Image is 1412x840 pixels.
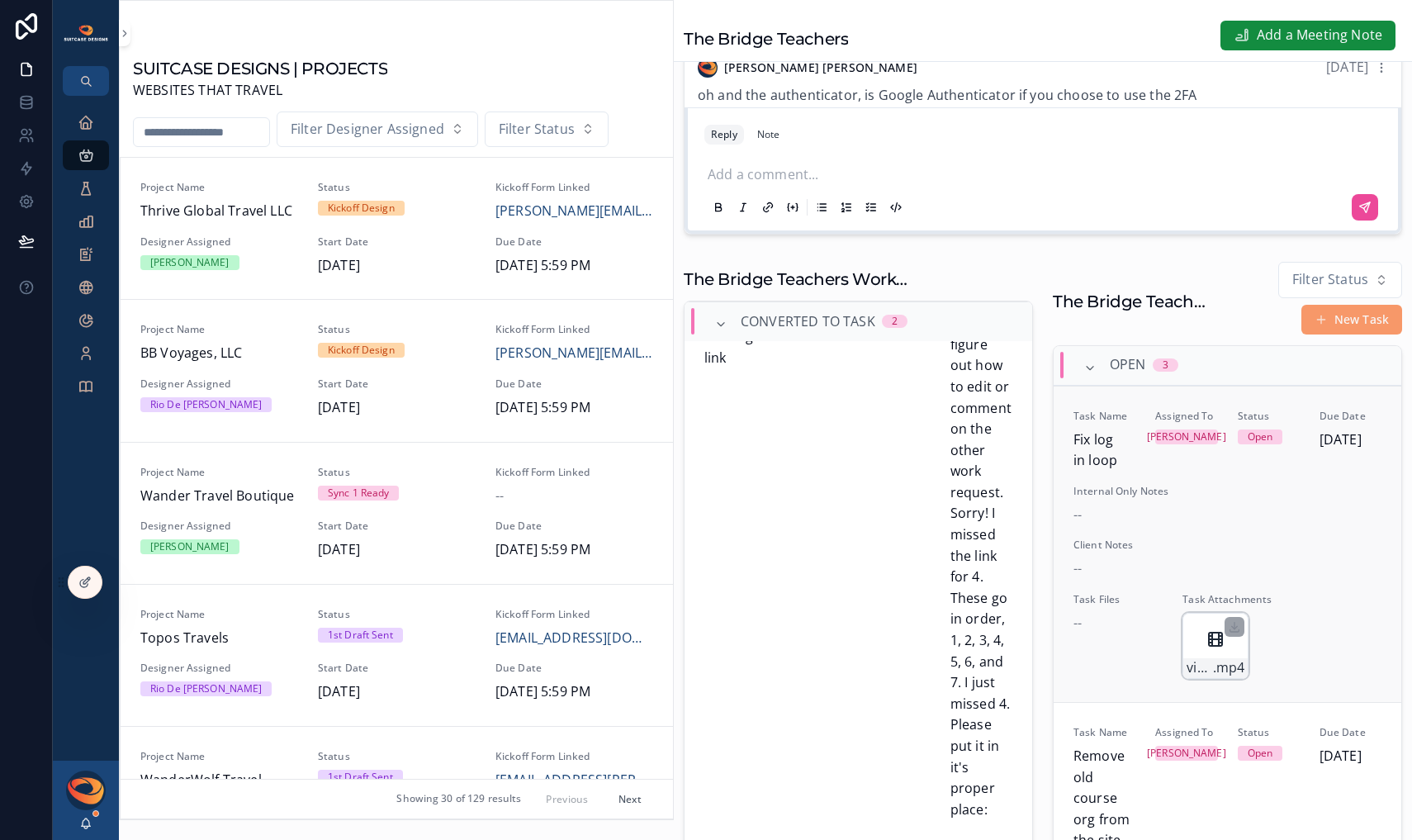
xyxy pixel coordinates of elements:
[150,397,262,412] div: Rio De [PERSON_NAME]
[121,299,673,441] a: Project NameBB Voyages, LLCStatusKickoff DesignKickoff Form Linked[PERSON_NAME][EMAIL_ADDRESS][DO...
[892,315,898,328] div: 2
[495,750,653,763] span: Kickoff Form Linked
[318,235,476,249] span: Start Date
[140,201,298,222] span: Thrive Global Travel LLC
[121,158,673,299] a: Project NameThrive Global Travel LLCStatusKickoff DesignKickoff Form Linked[PERSON_NAME][EMAIL_AD...
[684,27,848,50] h1: The Bridge Teachers
[140,608,298,621] span: Project Name
[1248,746,1272,761] div: Open
[396,793,521,806] span: Showing 30 of 129 results
[318,750,476,763] span: Status
[133,57,387,80] h1: SUITCASE DESIGNS | PROJECTS
[1182,593,1381,606] span: Task Attachments
[140,662,298,675] span: Designer Assigned
[724,59,917,76] span: [PERSON_NAME] [PERSON_NAME]
[495,255,653,277] span: [DATE] 5:59 PM
[328,628,393,643] div: 1st Draft Sent
[751,125,786,145] button: Note
[495,181,653,194] span: Kickoff Form Linked
[757,128,779,141] div: Note
[495,628,653,649] a: [EMAIL_ADDRESS][DOMAIN_NAME]
[607,786,653,812] button: Next
[495,201,653,222] a: [PERSON_NAME][EMAIL_ADDRESS][DOMAIN_NAME]
[1147,429,1226,444] div: [PERSON_NAME]
[495,681,653,703] span: [DATE] 5:59 PM
[1238,726,1300,739] span: Status
[495,377,653,391] span: Due Date
[328,770,393,785] div: 1st Draft Sent
[1073,613,1082,634] span: --
[318,520,476,533] span: Start Date
[140,466,298,479] span: Project Name
[133,80,387,102] span: WEBSITES THAT TRAVEL
[140,628,298,649] span: Topos Travels
[328,343,395,358] div: Kickoff Design
[318,662,476,675] span: Start Date
[1238,410,1300,423] span: Status
[495,343,653,364] a: [PERSON_NAME][EMAIL_ADDRESS][DOMAIN_NAME]
[495,397,653,419] span: [DATE] 5:59 PM
[1220,21,1395,50] button: Add a Meeting Note
[495,466,653,479] span: Kickoff Form Linked
[291,119,444,140] span: Filter Designer Assigned
[318,608,476,621] span: Status
[698,86,1196,104] span: oh and the authenticator, is Google Authenticator if you choose to use the 2FA
[495,520,653,533] span: Due Date
[1187,657,1212,679] span: video1117920586
[1053,290,1214,313] h1: The Bridge Teachers Tasks
[1073,593,1163,606] span: Task Files
[140,520,298,533] span: Designer Assigned
[140,235,298,249] span: Designer Assigned
[150,539,230,554] div: [PERSON_NAME]
[1301,305,1402,335] button: New Task
[140,486,298,507] span: Wander Travel Boutique
[499,119,575,140] span: Filter Status
[1163,358,1168,372] div: 3
[1155,726,1217,739] span: Assigned To
[1073,558,1082,580] span: --
[1110,354,1146,376] span: Open
[318,397,476,419] span: [DATE]
[1326,58,1368,76] span: [DATE]
[328,201,395,216] div: Kickoff Design
[1248,429,1272,444] div: Open
[1320,429,1381,451] span: [DATE]
[485,112,609,148] button: Select Button
[495,662,653,675] span: Due Date
[1073,485,1381,498] span: Internal Only Notes
[1292,269,1368,291] span: Filter Status
[495,539,653,561] span: [DATE] 5:59 PM
[150,681,262,696] div: Rio De [PERSON_NAME]
[53,96,119,761] div: scrollable content
[63,24,109,42] img: App logo
[1320,410,1381,423] span: Due Date
[1147,746,1226,761] div: [PERSON_NAME]
[1213,657,1245,679] span: .mp4
[1054,386,1401,702] a: Task NameFix log in loopAssigned To[PERSON_NAME]StatusOpenDue Date[DATE]Internal Only Notes--Clie...
[684,268,909,291] h1: The Bridge Teachers Work Requests
[121,442,673,584] a: Project NameWander Travel BoutiqueStatusSync 1 ReadyKickoff Form Linked--Designer Assigned[PERSON...
[277,112,478,148] button: Select Button
[741,311,875,333] span: Converted to Task
[140,750,298,763] span: Project Name
[140,770,298,791] span: WanderWolf Travel
[1073,429,1135,472] span: Fix log in loop
[140,181,298,194] span: Project Name
[140,323,298,336] span: Project Name
[1257,25,1382,46] span: Add a Meeting Note
[318,323,476,336] span: Status
[495,235,653,249] span: Due Date
[704,125,744,145] button: Reply
[1320,726,1381,739] span: Due Date
[328,486,389,501] div: Sync 1 Ready
[318,681,476,703] span: [DATE]
[318,181,476,194] span: Status
[1073,726,1135,739] span: Task Name
[495,770,653,791] a: [EMAIL_ADDRESS][PERSON_NAME][DOMAIN_NAME]
[495,486,504,507] span: --
[318,539,476,561] span: [DATE]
